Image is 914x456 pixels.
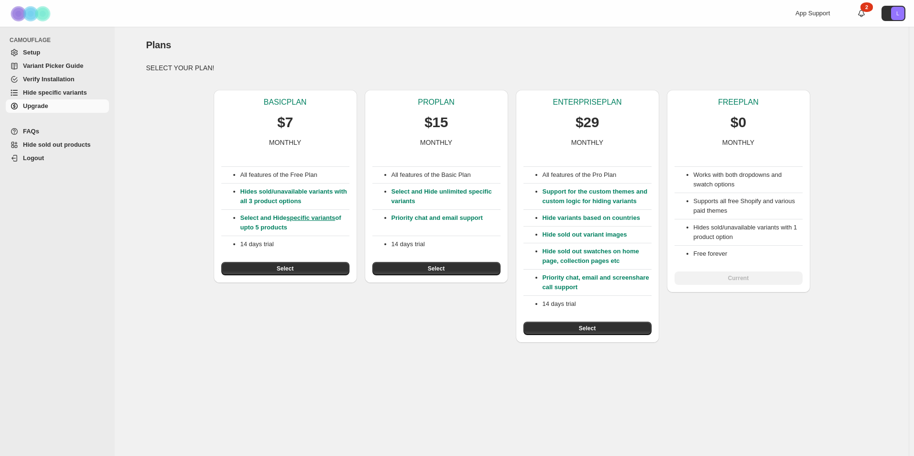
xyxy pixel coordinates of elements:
p: All features of the Pro Plan [543,170,652,180]
span: CAMOUFLAGE [10,36,110,44]
span: Select [428,265,445,272]
text: L [896,11,899,16]
span: Variant Picker Guide [23,62,83,69]
p: PRO PLAN [418,98,454,107]
a: Variant Picker Guide [6,59,109,73]
p: $0 [730,113,746,132]
button: Avatar with initials L [881,6,905,21]
p: SELECT YOUR PLAN! [146,63,878,73]
p: 14 days trial [543,299,652,309]
p: ENTERPRISE PLAN [553,98,621,107]
li: Works with both dropdowns and swatch options [694,170,803,189]
p: $29 [576,113,599,132]
li: Free forever [694,249,803,259]
button: Select [372,262,501,275]
button: Select [523,322,652,335]
div: 2 [860,2,873,12]
span: Avatar with initials L [891,7,904,20]
span: Hide sold out products [23,141,91,148]
a: FAQs [6,125,109,138]
p: MONTHLY [420,138,452,147]
p: Hide sold out variant images [543,230,652,239]
p: Hide variants based on countries [543,213,652,223]
p: MONTHLY [722,138,754,147]
span: Logout [23,154,44,162]
p: Priority chat, email and screenshare call support [543,273,652,292]
a: Hide sold out products [6,138,109,152]
span: FAQs [23,128,39,135]
p: Hides sold/unavailable variants with all 3 product options [240,187,349,206]
p: $15 [424,113,448,132]
p: MONTHLY [269,138,301,147]
span: Plans [146,40,171,50]
img: Camouflage [8,0,55,27]
p: All features of the Free Plan [240,170,349,180]
p: BASIC PLAN [264,98,307,107]
p: Hide sold out swatches on home page, collection pages etc [543,247,652,266]
p: Select and Hide unlimited specific variants [392,187,501,206]
li: Supports all free Shopify and various paid themes [694,196,803,216]
p: FREE PLAN [718,98,758,107]
span: Verify Installation [23,76,75,83]
a: specific variants [286,214,335,221]
a: Setup [6,46,109,59]
p: $7 [277,113,293,132]
span: Hide specific variants [23,89,87,96]
span: Upgrade [23,102,48,109]
p: 14 days trial [392,239,501,249]
a: 2 [857,9,866,18]
li: Hides sold/unavailable variants with 1 product option [694,223,803,242]
p: All features of the Basic Plan [392,170,501,180]
p: MONTHLY [571,138,603,147]
p: 14 days trial [240,239,349,249]
a: Hide specific variants [6,86,109,99]
span: Setup [23,49,40,56]
a: Verify Installation [6,73,109,86]
button: Select [221,262,349,275]
a: Logout [6,152,109,165]
span: Select [277,265,294,272]
p: Support for the custom themes and custom logic for hiding variants [543,187,652,206]
p: Select and Hide of upto 5 products [240,213,349,232]
p: Priority chat and email support [392,213,501,232]
a: Upgrade [6,99,109,113]
span: App Support [795,10,830,17]
span: Select [579,325,596,332]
